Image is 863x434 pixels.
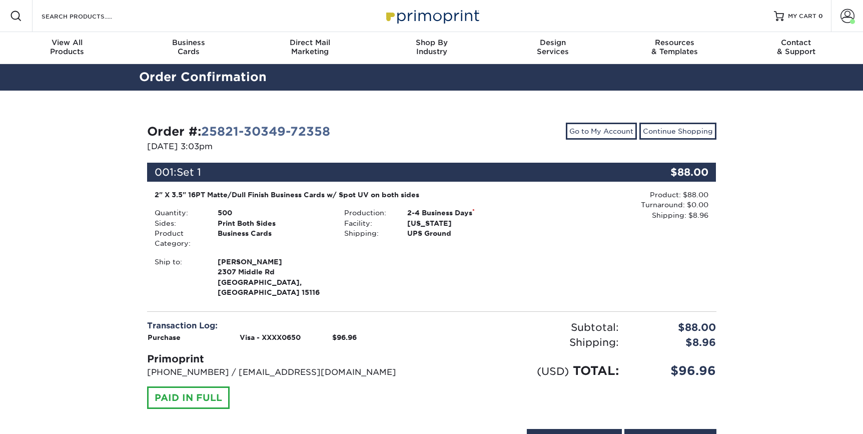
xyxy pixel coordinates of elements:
span: [PERSON_NAME] [218,257,329,267]
div: Business Cards [210,228,337,249]
strong: [GEOGRAPHIC_DATA], [GEOGRAPHIC_DATA] 15116 [218,257,329,296]
span: View All [7,38,128,47]
span: TOTAL: [573,363,619,378]
a: Contact& Support [735,32,857,64]
span: Design [492,38,614,47]
strong: Order #: [147,124,330,139]
span: Shop By [371,38,492,47]
div: Shipping: [337,228,400,238]
strong: $96.96 [332,333,357,341]
div: Product Category: [147,228,210,249]
div: Marketing [249,38,371,56]
p: [PHONE_NUMBER] / [EMAIL_ADDRESS][DOMAIN_NAME] [147,366,424,378]
div: 001: [147,163,621,182]
div: Facility: [337,218,400,228]
div: $88.00 [626,320,724,335]
div: Subtotal: [432,320,626,335]
p: [DATE] 3:03pm [147,141,424,153]
a: Shop ByIndustry [371,32,492,64]
a: Go to My Account [566,123,637,140]
img: Primoprint [382,5,482,27]
div: 500 [210,208,337,218]
span: Direct Mail [249,38,371,47]
div: UPS Ground [400,228,526,238]
a: Direct MailMarketing [249,32,371,64]
a: Resources& Templates [614,32,735,64]
a: BusinessCards [128,32,249,64]
div: [US_STATE] [400,218,526,228]
strong: Purchase [148,333,181,341]
div: Industry [371,38,492,56]
span: Business [128,38,249,47]
div: Products [7,38,128,56]
div: Shipping: [432,335,626,350]
a: Continue Shopping [639,123,716,140]
a: 25821-30349-72358 [201,124,330,139]
div: $8.96 [626,335,724,350]
div: $96.96 [626,362,724,380]
div: & Support [735,38,857,56]
div: Transaction Log: [147,320,424,332]
div: Services [492,38,614,56]
div: Cards [128,38,249,56]
div: Quantity: [147,208,210,218]
div: Ship to: [147,257,210,298]
a: View AllProducts [7,32,128,64]
span: MY CART [788,12,816,21]
span: Contact [735,38,857,47]
div: 2-4 Business Days [400,208,526,218]
span: 2307 Middle Rd [218,267,329,277]
span: 0 [818,13,823,20]
span: Set 1 [177,166,201,178]
div: Sides: [147,218,210,228]
span: Resources [614,38,735,47]
strong: Visa - XXXX0650 [240,333,301,341]
input: SEARCH PRODUCTS..... [41,10,138,22]
small: (USD) [537,365,569,377]
div: Print Both Sides [210,218,337,228]
div: $88.00 [621,163,716,182]
div: Production: [337,208,400,218]
h2: Order Confirmation [132,68,732,87]
div: PAID IN FULL [147,386,230,409]
div: Primoprint [147,351,424,366]
div: Product: $88.00 Turnaround: $0.00 Shipping: $8.96 [526,190,708,220]
div: 2" X 3.5" 16PT Matte/Dull Finish Business Cards w/ Spot UV on both sides [155,190,519,200]
a: DesignServices [492,32,614,64]
div: & Templates [614,38,735,56]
